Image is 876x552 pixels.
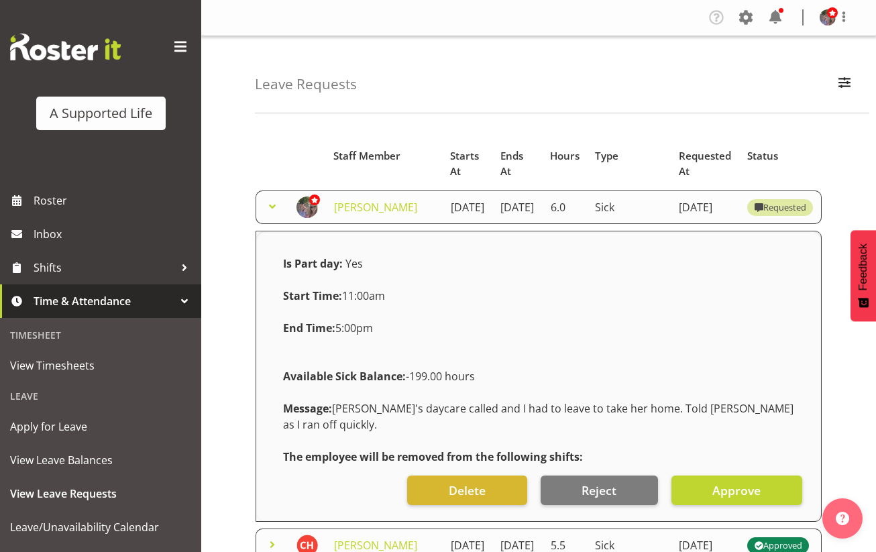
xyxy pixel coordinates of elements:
[34,291,174,311] span: Time & Attendance
[34,258,174,278] span: Shifts
[275,360,802,392] div: -199.00 hours
[3,349,198,382] a: View Timesheets
[34,224,195,244] span: Inbox
[283,288,385,303] span: 11:00am
[836,512,849,525] img: help-xxl-2.png
[283,321,373,335] span: 5:00pm
[283,256,343,271] strong: Is Part day:
[334,200,417,215] a: [PERSON_NAME]
[10,355,191,376] span: View Timesheets
[10,34,121,60] img: Rosterit website logo
[10,417,191,437] span: Apply for Leave
[820,9,836,25] img: rebecca-batesb34ca9c4cab83ab085f7a62cef5c7591.png
[754,199,806,215] div: Requested
[34,190,195,211] span: Roster
[587,190,671,224] td: Sick
[3,410,198,443] a: Apply for Leave
[3,443,198,477] a: View Leave Balances
[407,476,527,505] button: Delete
[712,482,761,499] span: Approve
[10,484,191,504] span: View Leave Requests
[450,148,485,179] span: Starts At
[671,476,802,505] button: Approve
[679,148,732,179] span: Requested At
[10,517,191,537] span: Leave/Unavailability Calendar
[3,321,198,349] div: Timesheet
[283,401,332,416] strong: Message:
[255,76,357,92] h4: Leave Requests
[449,482,486,499] span: Delete
[830,70,859,99] button: Filter Employees
[3,477,198,510] a: View Leave Requests
[345,256,363,271] span: Yes
[333,148,400,164] span: Staff Member
[851,230,876,321] button: Feedback - Show survey
[595,148,618,164] span: Type
[296,197,318,218] img: rebecca-batesb34ca9c4cab83ab085f7a62cef5c7591.png
[443,190,493,224] td: [DATE]
[671,190,739,224] td: [DATE]
[50,103,152,123] div: A Supported Life
[857,243,869,290] span: Feedback
[3,510,198,544] a: Leave/Unavailability Calendar
[3,382,198,410] div: Leave
[582,482,616,499] span: Reject
[10,450,191,470] span: View Leave Balances
[550,148,580,164] span: Hours
[747,148,778,164] span: Status
[275,392,802,441] div: [PERSON_NAME]'s daycare called and I had to leave to take her home. Told [PERSON_NAME] as I ran o...
[541,476,658,505] button: Reject
[283,449,583,464] strong: The employee will be removed from the following shifts:
[283,288,342,303] strong: Start Time:
[283,369,406,384] strong: Available Sick Balance:
[283,321,335,335] strong: End Time:
[492,190,542,224] td: [DATE]
[500,148,535,179] span: Ends At
[543,190,588,224] td: 6.0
